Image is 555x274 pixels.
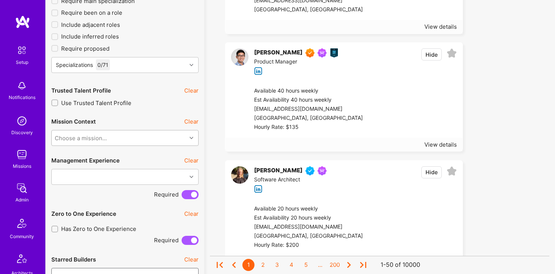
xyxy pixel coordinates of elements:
div: Available 40 hours weekly [254,87,363,96]
div: [GEOGRAPHIC_DATA], [GEOGRAPHIC_DATA] [254,114,363,123]
button: Clear [184,255,199,263]
div: Mission Context [51,118,96,125]
div: [PERSON_NAME] [254,48,302,57]
div: [EMAIL_ADDRESS][DOMAIN_NAME] [254,223,363,232]
img: Product Guild [330,48,339,57]
img: Vetted A.Teamer [305,166,314,175]
img: User Avatar [231,48,248,66]
i: icon Chevron [190,175,193,179]
img: Been on Mission [318,48,327,57]
span: Include adjacent roles [61,21,120,29]
div: Community [10,232,34,240]
div: ... [314,259,326,271]
div: Hourly Rate: $200 [254,241,363,250]
button: Clear [184,118,199,125]
span: Required [154,236,179,244]
div: Admin [15,196,29,204]
div: [GEOGRAPHIC_DATA], [GEOGRAPHIC_DATA] [254,5,363,14]
div: Discovery [11,128,33,136]
div: [GEOGRAPHIC_DATA], [GEOGRAPHIC_DATA] [254,232,363,241]
span: Require been on a role [61,9,122,17]
div: Trusted Talent Profile [51,87,111,94]
span: Include inferred roles [61,33,119,40]
button: Hide [421,48,442,60]
div: Missions [13,162,31,170]
div: Zero to One Experience [51,210,116,218]
button: Clear [184,87,199,94]
div: 1 [242,259,254,271]
div: 3 [271,259,283,271]
div: Management Experience [51,156,120,164]
i: icon Chevron [190,63,193,67]
div: View details [424,23,457,31]
i: icon linkedIn [254,67,263,76]
div: Est Availability 40 hours weekly [254,96,363,105]
div: Notifications [9,93,35,101]
div: 1-50 of 10000 [381,261,420,269]
img: bell [14,78,29,93]
i: icon EmptyStar [447,48,457,59]
img: teamwork [14,147,29,162]
i: icon linkedIn [254,185,263,194]
button: Clear [184,156,199,164]
button: Clear [184,210,199,218]
div: 0 / 71 [96,59,110,70]
img: admin teamwork [14,181,29,196]
div: Specializations [56,61,93,69]
div: Starred Builders [51,255,96,263]
div: 5 [300,259,312,271]
img: logo [15,15,30,29]
div: View details [424,141,457,149]
span: Require proposed [61,45,109,53]
div: Setup [16,58,28,66]
i: icon EmptyStar [447,166,457,176]
a: User Avatar [231,166,248,193]
button: Hide [421,166,442,178]
div: Choose a mission... [55,134,107,142]
div: 2 [257,259,269,271]
img: Architects [13,251,31,269]
img: setup [14,42,30,58]
img: discovery [14,113,29,128]
span: Has Zero to One Experience [61,225,136,233]
i: icon Chevron [190,136,193,140]
img: Exceptional A.Teamer [305,48,314,57]
div: Product Manager [254,57,339,67]
div: [EMAIL_ADDRESS][DOMAIN_NAME] [254,105,363,114]
img: User Avatar [231,166,248,184]
img: Community [13,214,31,232]
div: Software Architect [254,175,330,184]
div: Available 20 hours weekly [254,204,363,214]
div: 4 [285,259,298,271]
div: Est Availability 20 hours weekly [254,214,363,223]
div: Hourly Rate: $135 [254,123,363,132]
a: User Avatar [231,48,248,75]
div: 200 [328,259,341,271]
span: Required [154,190,179,198]
div: [PERSON_NAME] [254,166,302,175]
img: Been on Mission [318,166,327,175]
span: Use Trusted Talent Profile [61,99,131,107]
